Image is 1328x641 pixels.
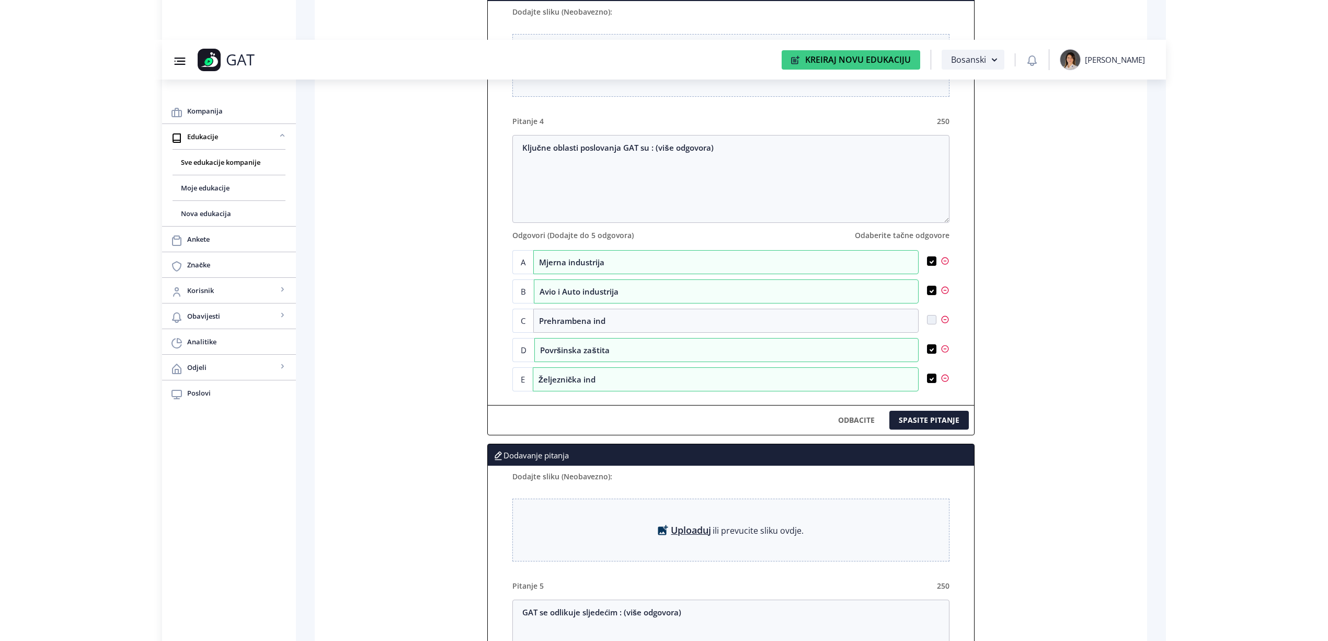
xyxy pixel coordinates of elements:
[829,411,884,430] button: ODBACITE
[512,279,534,303] span: B
[512,367,533,391] span: E
[791,55,800,64] img: create-new-education-icon.svg
[713,525,804,536] span: ili prevucite sliku ovdje.
[937,116,949,127] label: 250
[187,361,277,374] span: Odjeli
[187,387,288,399] span: Poslovi
[187,310,277,322] span: Obavijesti
[187,105,288,117] span: Kompanija
[889,411,969,430] button: SPASITE PITANJE
[173,201,285,226] a: Nova edukacija
[534,338,919,362] input: Dodajte odgovor
[187,258,288,271] span: Značke
[493,450,569,460] span: Dodavanje pitanja
[512,116,544,127] label: Pitanje 4
[512,581,544,591] label: Pitanje 5
[533,309,919,333] input: Dodajte odgovor
[162,252,296,277] a: Značke
[671,525,711,535] a: Uploaduj
[512,230,634,241] label: Odgovori (Dodajte do 5 odgovora)
[162,278,296,303] a: Korisnik
[162,329,296,354] a: Analitike
[181,182,277,194] span: Moje edukacije
[173,175,285,200] a: Moje edukacije
[162,227,296,252] a: Ankete
[187,284,277,297] span: Korisnik
[198,49,321,71] a: GAT
[181,156,277,168] span: Sve edukacije kompanije
[187,130,277,143] span: Edukacije
[173,150,285,175] a: Sve edukacije kompanije
[162,380,296,406] a: Poslovi
[512,7,612,17] label: Dodajte sliku (Neobavezno):
[534,279,919,303] input: Dodajte odgovor
[782,50,920,70] button: Kreiraj Novu Edukaciju
[162,124,296,149] a: Edukacije
[512,338,534,362] span: D
[187,233,288,245] span: Ankete
[181,207,277,220] span: Nova edukacija
[937,581,949,591] label: 250
[512,471,612,482] label: Dodajte sliku (Neobavezno):
[1085,54,1145,65] div: [PERSON_NAME]
[658,525,668,535] img: upload-img-icon.svg
[942,50,1004,70] button: Bosanski
[162,355,296,380] a: Odjeli
[533,367,919,391] input: Dodajte odgovor
[533,250,919,274] input: Dodajte odgovor
[512,250,533,274] span: A
[512,309,533,333] span: C
[162,303,296,329] a: Obavijesti
[855,230,949,241] label: Odaberite tačne odgovore
[226,54,255,65] p: GAT
[162,98,296,123] a: Kompanija
[187,335,288,348] span: Analitike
